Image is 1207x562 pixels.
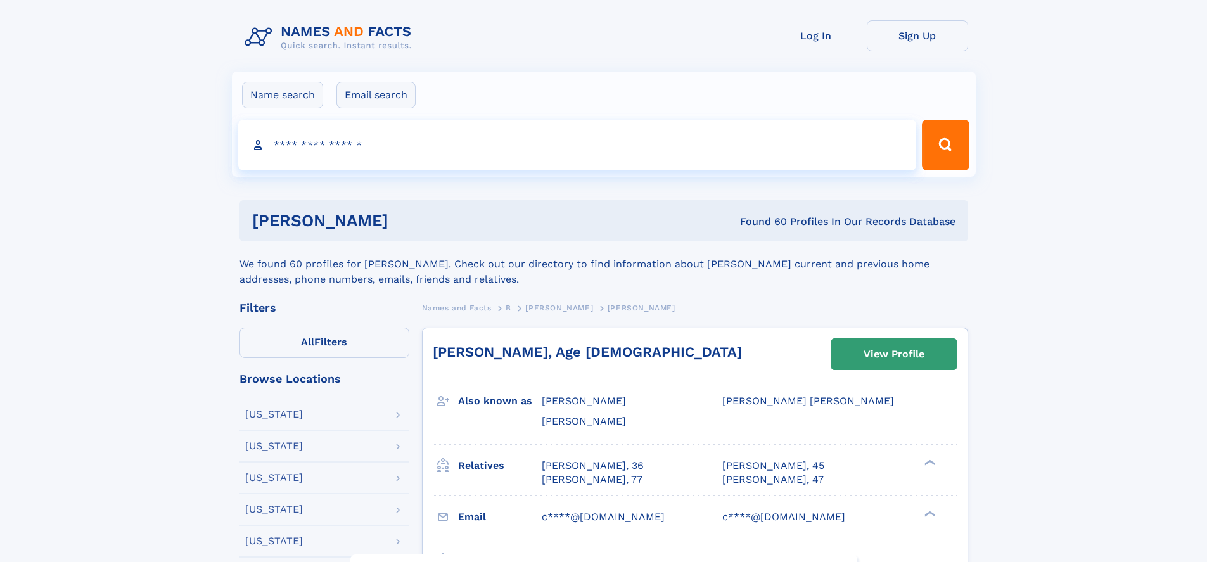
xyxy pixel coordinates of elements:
span: [PERSON_NAME] [PERSON_NAME] [722,395,894,407]
span: [PERSON_NAME] [542,415,626,427]
h3: Email [458,506,542,528]
button: Search Button [922,120,969,170]
h1: [PERSON_NAME] [252,213,565,229]
a: [PERSON_NAME] [525,300,593,316]
a: [PERSON_NAME], Age [DEMOGRAPHIC_DATA] [433,344,742,360]
a: Log In [765,20,867,51]
div: Found 60 Profiles In Our Records Database [564,215,955,229]
label: Filters [239,328,409,358]
div: We found 60 profiles for [PERSON_NAME]. Check out our directory to find information about [PERSON... [239,241,968,287]
a: Names and Facts [422,300,492,316]
div: [US_STATE] [245,504,303,514]
label: Name search [242,82,323,108]
a: Sign Up [867,20,968,51]
label: Email search [336,82,416,108]
div: [US_STATE] [245,536,303,546]
a: [PERSON_NAME], 47 [722,473,824,487]
div: ❯ [921,458,936,466]
span: B [506,303,511,312]
a: [PERSON_NAME], 77 [542,473,642,487]
h3: Also known as [458,390,542,412]
a: View Profile [831,339,957,369]
a: [PERSON_NAME], 45 [722,459,824,473]
div: Browse Locations [239,373,409,385]
span: [PERSON_NAME] [542,395,626,407]
span: [PERSON_NAME] [525,303,593,312]
div: ❯ [921,509,936,518]
img: Logo Names and Facts [239,20,422,54]
a: B [506,300,511,316]
div: View Profile [864,340,924,369]
div: Filters [239,302,409,314]
h3: Relatives [458,455,542,476]
div: [US_STATE] [245,473,303,483]
div: [US_STATE] [245,409,303,419]
span: [PERSON_NAME] [608,303,675,312]
a: [PERSON_NAME], 36 [542,459,644,473]
span: All [301,336,314,348]
input: search input [238,120,917,170]
div: [US_STATE] [245,441,303,451]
